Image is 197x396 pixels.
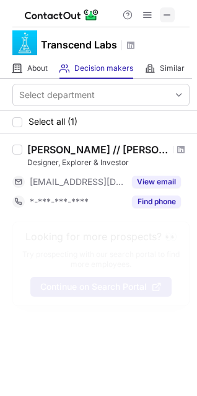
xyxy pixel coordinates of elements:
div: [PERSON_NAME] // [PERSON_NAME] [27,143,169,156]
p: Try prospecting with our search portal to find more employees. [22,250,180,269]
span: Select all (1) [28,117,77,127]
span: Continue on Search Portal [40,282,147,292]
span: [EMAIL_ADDRESS][DOMAIN_NAME] [30,176,125,187]
span: About [27,63,48,73]
div: Select department [19,89,95,101]
span: Decision makers [74,63,133,73]
header: Looking for more prospects? 👀 [25,231,177,242]
h1: Transcend Labs [41,37,117,52]
button: Continue on Search Portal [30,277,172,297]
span: Similar [160,63,185,73]
img: ContactOut v5.3.10 [25,7,99,22]
div: Designer, Explorer & Investor [27,157,190,168]
img: 774166ebb2aa7f8525fef837899b2a1b [12,30,37,55]
button: Reveal Button [132,196,181,208]
button: Reveal Button [132,176,181,188]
